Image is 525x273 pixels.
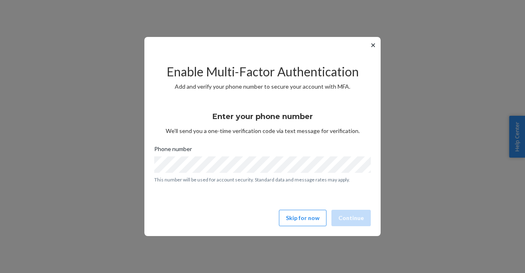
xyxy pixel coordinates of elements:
[279,210,326,226] button: Skip for now
[369,40,377,50] button: ✕
[154,83,371,91] p: Add and verify your phone number to secure your account with MFA.
[331,210,371,226] button: Continue
[154,145,192,156] span: Phone number
[154,176,371,183] p: This number will be used for account security. Standard data and message rates may apply.
[154,105,371,135] div: We’ll send you a one-time verification code via text message for verification.
[212,111,313,122] h3: Enter your phone number
[154,65,371,78] h2: Enable Multi-Factor Authentication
